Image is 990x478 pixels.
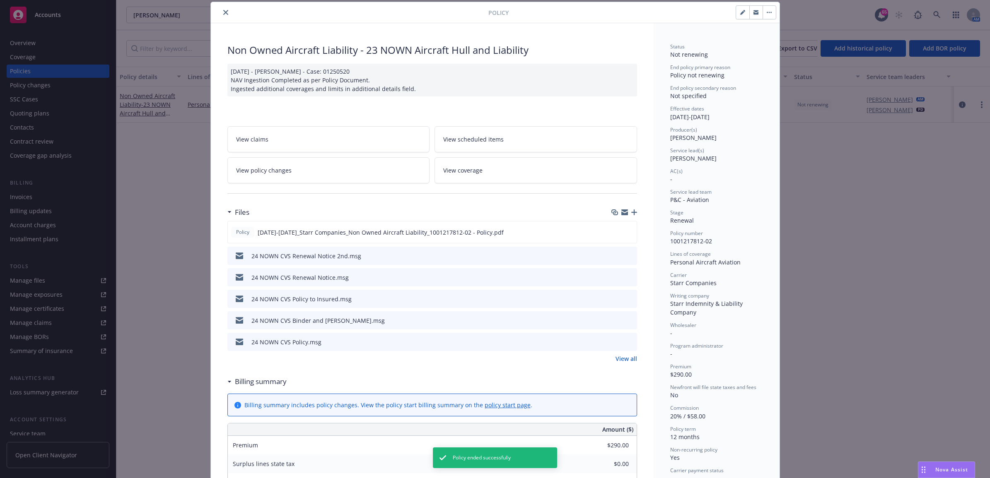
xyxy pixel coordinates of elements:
[670,84,736,91] span: End policy secondary reason
[670,43,685,50] span: Status
[626,228,633,237] button: preview file
[670,154,717,162] span: [PERSON_NAME]
[233,460,295,468] span: Surplus lines state tax
[233,441,258,449] span: Premium
[613,273,620,282] button: download file
[670,105,704,112] span: Effective dates
[453,454,511,461] span: Policy ended successfully
[670,50,708,58] span: Not renewing
[251,295,352,303] div: 24 NOWN CVS Policy to Insured.msg
[626,338,634,346] button: preview file
[670,404,699,411] span: Commission
[670,250,711,257] span: Lines of coverage
[670,350,672,358] span: -
[670,370,692,378] span: $290.00
[670,258,741,266] span: Personal Aircraft Aviation
[670,134,717,142] span: [PERSON_NAME]
[918,462,929,478] div: Drag to move
[227,157,430,183] a: View policy changes
[670,92,707,100] span: Not specified
[670,196,709,204] span: P&C - Aviation
[443,166,483,175] span: View coverage
[670,209,683,216] span: Stage
[435,126,637,152] a: View scheduled items
[670,71,724,79] span: Policy not renewing
[236,135,268,144] span: View claims
[251,252,361,260] div: 24 NOWN CVS Renewal Notice 2nd.msg
[485,401,531,409] a: policy start page
[626,316,634,325] button: preview file
[443,135,504,144] span: View scheduled items
[670,126,697,133] span: Producer(s)
[235,376,287,387] h3: Billing summary
[227,207,249,218] div: Files
[670,216,694,224] span: Renewal
[670,271,687,279] span: Carrier
[670,363,691,370] span: Premium
[244,401,532,409] div: Billing summary includes policy changes. View the policy start billing summary on the .
[626,252,634,260] button: preview file
[670,230,703,237] span: Policy number
[251,316,385,325] div: 24 NOWN CVS Binder and [PERSON_NAME].msg
[613,338,620,346] button: download file
[227,376,287,387] div: Billing summary
[488,8,509,17] span: Policy
[221,7,231,17] button: close
[670,237,712,245] span: 1001217812-02
[670,168,683,175] span: AC(s)
[670,391,678,399] span: No
[670,300,744,316] span: Starr Indemnity & Liability Company
[613,252,620,260] button: download file
[670,384,756,391] span: Newfront will file state taxes and fees
[670,454,680,461] span: Yes
[670,292,709,299] span: Writing company
[258,228,504,237] span: [DATE]-[DATE]_Starr Companies_Non Owned Aircraft Liability_1001217812-02 - Policy.pdf
[626,295,634,303] button: preview file
[235,207,249,218] h3: Files
[670,446,717,453] span: Non-recurring policy
[918,461,975,478] button: Nova Assist
[670,329,672,337] span: -
[602,425,633,434] span: Amount ($)
[670,279,717,287] span: Starr Companies
[227,64,637,96] div: [DATE] - [PERSON_NAME] - Case: 01250520 NAV Ingestion Completed as per Policy Document. Ingested ...
[670,105,763,121] div: [DATE] - [DATE]
[613,316,620,325] button: download file
[670,322,696,329] span: Wholesaler
[670,425,696,432] span: Policy term
[580,458,634,470] input: 0.00
[234,228,251,236] span: Policy
[613,228,619,237] button: download file
[616,354,637,363] a: View all
[580,439,634,452] input: 0.00
[626,273,634,282] button: preview file
[670,467,724,474] span: Carrier payment status
[670,342,723,349] span: Program administrator
[935,466,968,473] span: Nova Assist
[670,188,712,195] span: Service lead team
[227,43,637,57] div: Non Owned Aircraft Liability - 23 NOWN Aircraft Hull and Liability
[670,412,705,420] span: 20% / $58.00
[236,166,292,175] span: View policy changes
[227,126,430,152] a: View claims
[670,433,700,441] span: 12 months
[251,273,349,282] div: 24 NOWN CVS Renewal Notice.msg
[613,295,620,303] button: download file
[670,175,672,183] span: -
[251,338,321,346] div: 24 NOWN CVS Policy.msg
[670,147,704,154] span: Service lead(s)
[435,157,637,183] a: View coverage
[670,64,730,71] span: End policy primary reason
